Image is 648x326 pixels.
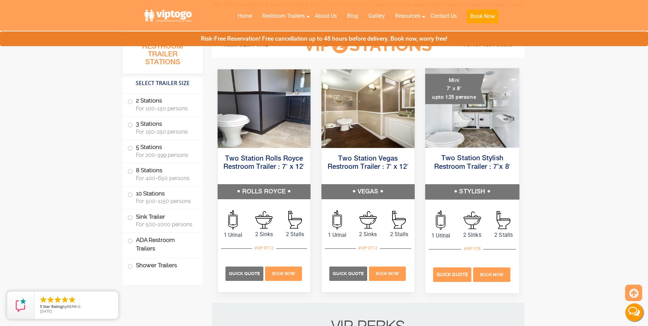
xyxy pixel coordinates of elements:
[136,221,195,228] span: For 500-1000 persons
[425,231,456,240] span: 1 Urinal
[376,271,399,276] span: Book Now
[425,68,519,148] img: A mini restroom trailer with two separate stations and separate doors for males and females
[363,9,390,24] a: Gallery
[467,10,498,23] button: Book Now
[497,211,510,229] img: an icon of stall
[342,9,363,24] a: Blog
[40,309,52,314] span: [DATE]
[433,271,472,277] a: Quick Quote
[392,211,406,229] img: an icon of stall
[321,184,415,199] h5: VEGAS
[40,304,113,309] span: by
[488,231,519,239] span: 2 Stalls
[328,155,409,171] a: Two Station Vegas Restroom Trailer : 7′ x 12′
[332,210,342,229] img: an icon of urinal
[225,270,264,276] a: Quick Quote
[333,271,364,276] span: Quick Quote
[127,94,198,115] label: 2 Stations
[136,198,195,204] span: For 500-1150 persons
[434,155,510,170] a: Two Station Stylish Restroom Trailer : 7’x 8′
[321,69,415,148] img: Side view of two station restroom trailer with separate doors for males and females
[127,187,198,208] label: 10 Stations
[359,211,377,229] img: an icon of sink
[272,271,295,276] span: Book Now
[229,271,260,276] span: Quick Quote
[218,184,311,199] h5: ROLLS ROYCE
[425,74,484,104] div: Mini 7' x 8' upto 125 persons
[425,184,519,199] h5: STYLISH
[425,9,462,24] a: Contact Us
[257,9,310,24] a: Restroom Trailers
[353,230,384,239] span: 2 Sinks
[127,163,198,185] label: 8 Stations
[61,296,69,304] li: 
[321,231,353,239] span: 1 Urinal
[368,270,407,276] a: Book Now
[40,304,42,309] span: 5
[463,211,481,229] img: an icon of sink
[46,296,55,304] li: 
[390,9,425,24] a: Resources
[293,36,443,55] h3: VIP Stations
[436,210,445,230] img: an icon of urinal
[127,258,198,273] label: Shower Trailers
[218,69,311,148] img: Side view of two station restroom trailer with separate doors for males and females
[136,128,195,135] span: For 150-250 persons
[233,9,257,24] a: Home
[255,211,273,229] img: an icon of sink
[127,209,198,231] label: Sink Trailer
[621,299,648,326] button: Live Chat
[67,304,81,309] span: KEAN U.
[228,210,238,229] img: an icon of urinal
[472,271,511,277] a: Book Now
[39,296,47,304] li: 
[68,296,76,304] li: 
[136,175,195,181] span: For 400-650 persons
[480,272,504,277] span: Book Now
[462,9,504,27] a: Book Now
[123,77,203,90] h4: Select Trailer Size
[437,272,468,277] span: Quick Quote
[248,230,279,239] span: 2 Sinks
[218,231,249,239] span: 1 Urinal
[223,155,304,171] a: Two Station Rolls Royce Restroom Trailer : 7′ x 12′
[136,152,195,158] span: For 200-399 persons
[14,298,28,312] img: Review Rating
[127,140,198,161] label: 5 Stations
[310,9,342,24] a: About Us
[127,233,198,256] label: ADA Restroom Trailers
[279,230,311,239] span: 2 Stalls
[288,211,302,229] img: an icon of stall
[456,231,488,239] span: 2 Sinks
[123,32,203,73] h3: All Portable Restroom Trailer Stations
[43,304,63,309] span: Star Rating
[252,244,276,253] div: #VIP R712
[127,117,198,138] label: 3 Stations
[461,244,483,253] div: #VIP S78
[264,270,303,276] a: Book Now
[329,270,368,276] a: Quick Quote
[54,296,62,304] li: 
[136,105,195,112] span: For 100-150 persons
[384,230,415,239] span: 2 Stalls
[356,244,380,253] div: #VIP V712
